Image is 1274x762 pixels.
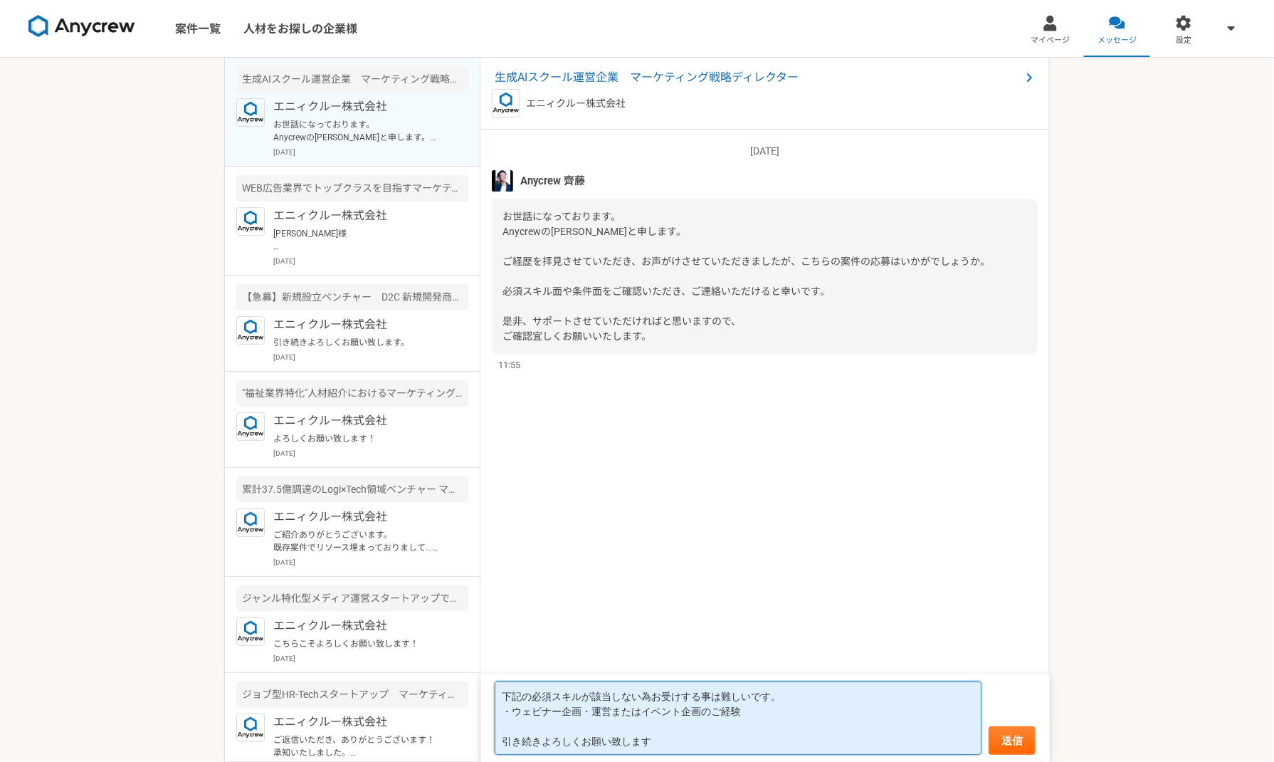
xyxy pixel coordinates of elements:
[236,207,265,236] img: logo_text_blue_01.png
[526,96,626,111] p: エニィクルー株式会社
[273,714,449,731] p: エニィクルー株式会社
[236,66,468,93] div: 生成AIスクール運営企業 マーケティング戦略ディレクター
[273,617,449,635] p: エニィクルー株式会社
[273,147,468,157] p: [DATE]
[236,617,265,646] img: logo_text_blue_01.png
[273,118,449,144] p: お世話になっております。 Anycrewの[PERSON_NAME]と申します。 ご経歴を拝見させていただき、お声がけさせていただきましたが、こちらの案件の応募はいかがでしょうか。 必須スキル面...
[236,412,265,441] img: logo_text_blue_01.png
[236,98,265,127] img: logo_text_blue_01.png
[28,15,135,38] img: 8DqYSo04kwAAAAASUVORK5CYII=
[499,358,521,372] span: 11:55
[236,585,468,612] div: ジャンル特化型メディア運営スタートアップでのWeb広告企画営業・マーケティング
[236,175,468,202] div: WEB広告業界でトップクラスを目指すマーケティングベンチャー 経営企画
[495,682,981,755] textarea: 下記の必須スキルが該当しない為お受けする事は難しいです。 ・ウェビナー企画・運営またはイベント企画のご経験 引き続きよろしくお願い致します
[273,207,449,224] p: エニィクルー株式会社
[273,316,449,333] p: エニィクルー株式会社
[492,144,1038,159] p: [DATE]
[273,98,449,115] p: エニィクルー株式会社
[273,528,449,554] p: ご紹介ありがとうございます。 既存案件でリソース埋まっておりまして... 5月から空く予定ですのでよろしくお願い致します。
[495,69,1021,86] span: 生成AIスクール運営企業 マーケティング戦略ディレクター
[273,336,449,349] p: 引き続きよろしくお願い致します。
[273,653,468,664] p: [DATE]
[1097,35,1137,46] span: メッセージ
[273,352,468,362] p: [DATE]
[520,173,585,189] span: Anycrew 齊藤
[273,734,449,759] p: ご返信いただき、ありがとうございます！ 承知いたしました。 それではまた別途ご紹介可能な案件がございましたら、ご提案させていただきます。
[502,211,990,342] span: お世話になっております。 Anycrewの[PERSON_NAME]と申します。 ご経歴を拝見させていただき、お声がけさせていただきましたが、こちらの案件の応募はいかがでしょうか。 必須スキル面...
[236,714,265,742] img: logo_text_blue_01.png
[273,637,449,650] p: こちらこそよろしくお願い致します！
[273,227,449,253] p: [PERSON_NAME]様 ご返信、ありがとうございます。 リソース状況の件、承知いたしました。 また、お声かけさせていただきます！
[492,170,513,192] img: S__5267474.jpg
[236,476,468,503] div: 累計37.5億調達のLogi×Tech領域ベンチャー マーケティングアドバイザー
[1176,35,1191,46] span: 設定
[236,380,468,407] div: "福祉業界特化"人材紹介におけるマーケティング業務
[273,256,468,266] p: [DATE]
[273,448,468,459] p: [DATE]
[236,284,468,310] div: 【急募】新規設立ベンチャー D2C 新規開発商品（美容/健康食品）のマーケター
[492,89,520,118] img: logo_text_blue_01.png
[989,726,1036,755] button: 送信
[273,508,449,526] p: エニィクルー株式会社
[236,508,265,537] img: logo_text_blue_01.png
[273,432,449,445] p: よろしくお願い致します！
[236,316,265,345] img: logo_text_blue_01.png
[273,412,449,429] p: エニィクルー株式会社
[1031,35,1070,46] span: マイページ
[273,557,468,568] p: [DATE]
[236,682,468,708] div: ジョブ型HR-Techスタートアップ マーケティング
